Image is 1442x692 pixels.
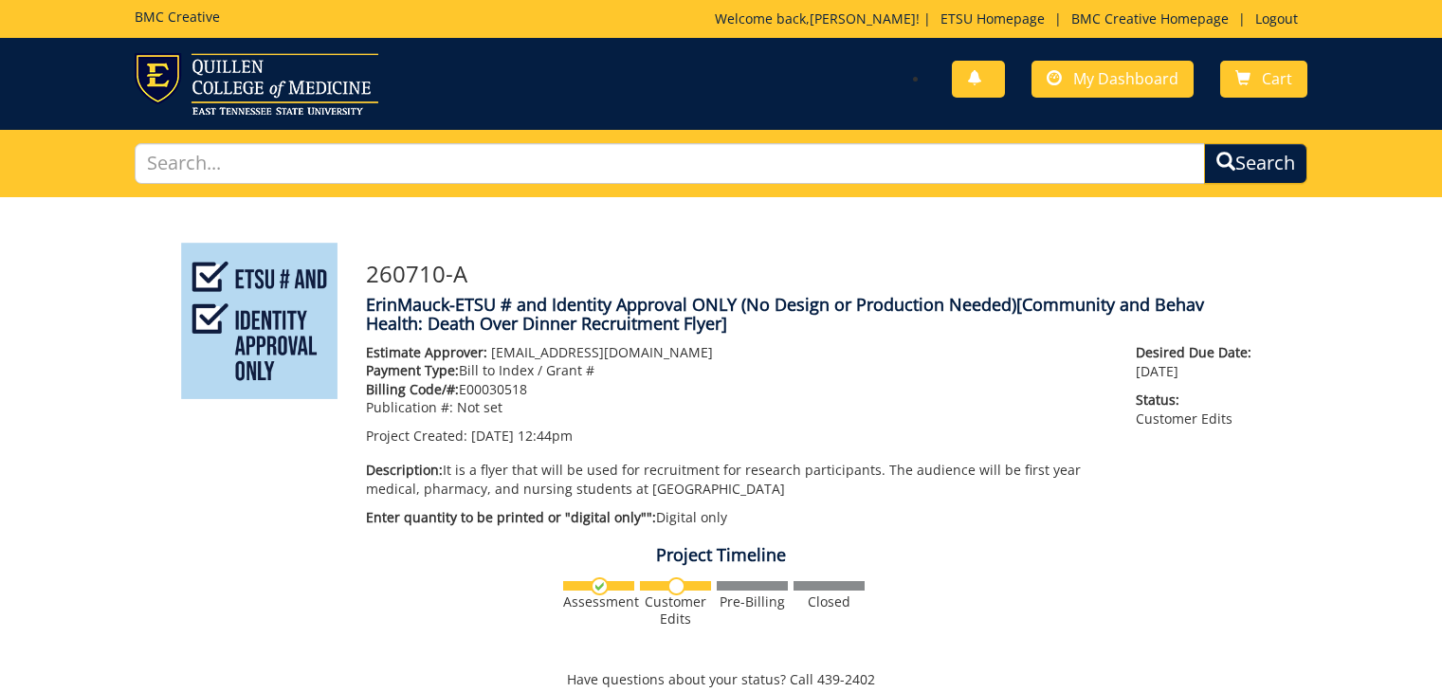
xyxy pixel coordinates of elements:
[931,9,1054,27] a: ETSU Homepage
[181,243,338,399] img: Product featured image
[717,593,788,610] div: Pre-Billing
[1031,61,1194,98] a: My Dashboard
[366,461,443,479] span: Description:
[366,296,1262,334] h4: ErinMauck-ETSU # and Identity Approval ONLY (No Design or Production Needed)
[1136,391,1261,428] p: Customer Edits
[1220,61,1307,98] a: Cart
[366,361,459,379] span: Payment Type:
[1136,343,1261,381] p: [DATE]
[366,293,1204,335] span: [Community and Behav Health: Death Over Dinner Recruitment Flyer]
[135,143,1206,184] input: Search...
[1062,9,1238,27] a: BMC Creative Homepage
[167,670,1276,689] p: Have questions about your status? Call 439-2402
[366,427,467,445] span: Project Created:
[366,508,1108,527] p: Digital only
[366,380,1108,399] p: E00030518
[457,398,502,416] span: Not set
[366,343,1108,362] p: [EMAIL_ADDRESS][DOMAIN_NAME]
[591,577,609,595] img: checkmark
[366,398,453,416] span: Publication #:
[366,508,656,526] span: Enter quantity to be printed or "digital only"":
[794,593,865,610] div: Closed
[563,593,634,610] div: Assessment
[366,361,1108,380] p: Bill to Index / Grant #
[1073,68,1178,89] span: My Dashboard
[135,9,220,24] h5: BMC Creative
[1136,391,1261,410] span: Status:
[135,53,378,115] img: ETSU logo
[1136,343,1261,362] span: Desired Due Date:
[366,262,1262,286] h3: 260710-A
[366,380,459,398] span: Billing Code/#:
[366,461,1108,499] p: It is a flyer that will be used for recruitment for research participants. The audience will be f...
[640,593,711,628] div: Customer Edits
[1246,9,1307,27] a: Logout
[471,427,573,445] span: [DATE] 12:44pm
[810,9,916,27] a: [PERSON_NAME]
[1262,68,1292,89] span: Cart
[715,9,1307,28] p: Welcome back, ! | | |
[366,343,487,361] span: Estimate Approver:
[1204,143,1307,184] button: Search
[167,546,1276,565] h4: Project Timeline
[667,577,685,595] img: no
